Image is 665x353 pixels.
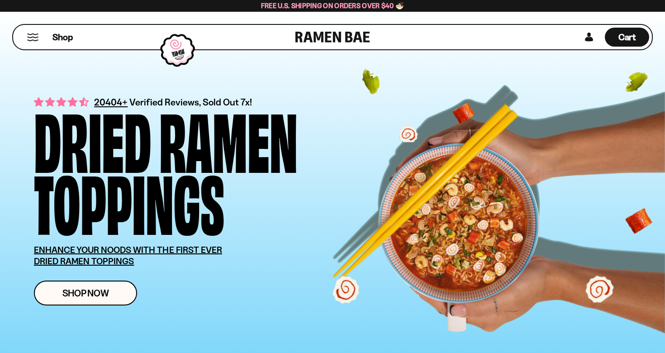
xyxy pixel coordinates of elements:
div: Ramen [159,107,298,169]
span: Free U.S. Shipping on Orders over $40 🍜 [261,1,404,10]
button: Mobile Menu Trigger [27,33,39,41]
a: Shop [52,28,73,47]
span: Cart [618,32,636,43]
div: Dried [34,107,151,169]
span: Shop [52,31,73,43]
span: Shop Now [62,288,109,298]
div: Cart [605,25,649,49]
u: ENHANCE YOUR NOODS WITH THE FIRST EVER DRIED RAMEN TOPPINGS [34,244,222,267]
a: Shop Now [34,281,137,305]
div: Toppings [34,169,224,231]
